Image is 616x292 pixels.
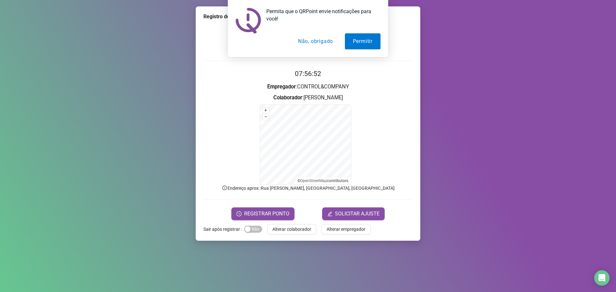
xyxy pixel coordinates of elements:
[244,210,289,218] span: REGISTRAR PONTO
[297,179,349,183] li: © contributors.
[594,270,610,286] div: Open Intercom Messenger
[267,224,316,234] button: Alterar colaborador
[295,70,321,78] time: 07:56:52
[300,179,327,183] a: OpenStreetMap
[231,207,295,220] button: REGISTRAR PONTO
[203,185,413,192] p: Endereço aprox. : Rua [PERSON_NAME], [GEOGRAPHIC_DATA], [GEOGRAPHIC_DATA]
[261,8,381,22] div: Permita que o QRPoint envie notificações para você!
[273,95,302,101] strong: Colaborador
[335,210,380,218] span: SOLICITAR AJUSTE
[322,207,385,220] button: editSOLICITAR AJUSTE
[321,224,371,234] button: Alterar empregador
[272,226,311,233] span: Alterar colaborador
[263,114,269,120] button: –
[203,94,413,102] h3: : [PERSON_NAME]
[263,107,269,113] button: +
[327,226,365,233] span: Alterar empregador
[235,8,261,33] img: notification icon
[203,224,244,234] label: Sair após registrar
[222,185,227,191] span: info-circle
[327,211,332,216] span: edit
[203,83,413,91] h3: : CONTROL&COMPANY
[236,211,242,216] span: clock-circle
[345,33,381,49] button: Permitir
[267,84,296,90] strong: Empregador
[290,33,341,49] button: Não, obrigado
